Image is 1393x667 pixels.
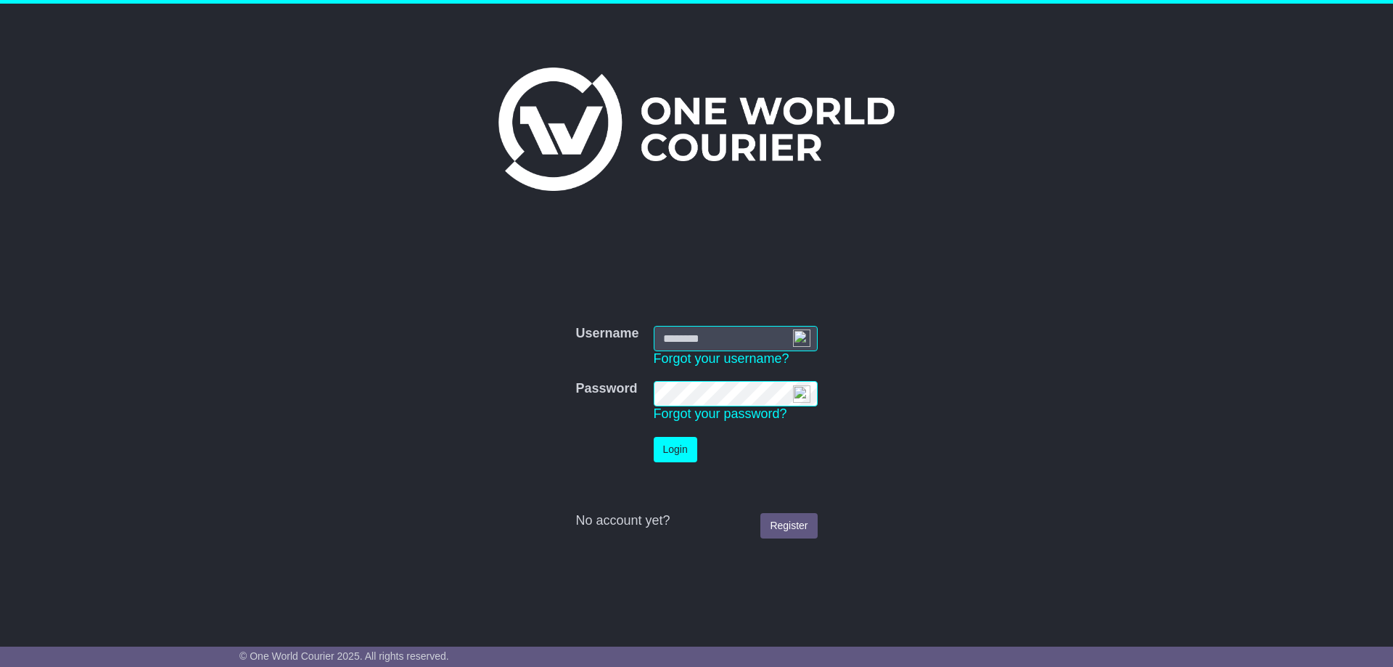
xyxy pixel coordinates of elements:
img: npw-badge-icon-locked.svg [793,330,810,347]
a: Forgot your username? [654,351,789,366]
button: Login [654,437,697,462]
span: © One World Courier 2025. All rights reserved. [239,650,449,662]
a: Forgot your password? [654,406,787,421]
img: npw-badge-icon-locked.svg [793,385,810,403]
img: One World [498,67,895,191]
div: No account yet? [575,513,817,529]
label: Username [575,326,638,342]
label: Password [575,381,637,397]
a: Register [760,513,817,539]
